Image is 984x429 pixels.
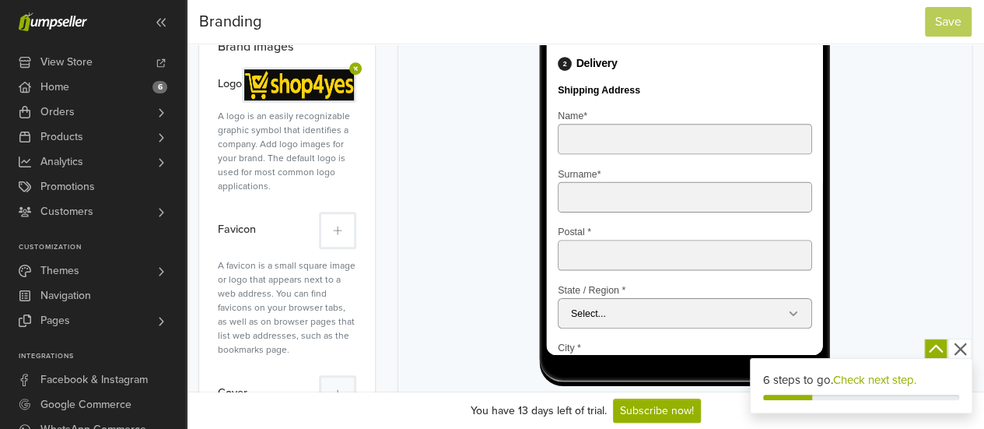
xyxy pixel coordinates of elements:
label: Cover [218,375,247,410]
div: You have 13 days left of trial. [471,403,607,419]
p: Customization [19,243,186,252]
div: A logo is an easily recognizable graphic symbol that identifies a company. Add logo images for yo... [218,109,356,193]
label: Favicon [218,212,256,246]
img: shop4yes [39,31,272,83]
span: Pages [40,308,70,333]
div: A favicon is a small square image or logo that appears next to a web address. You can find favico... [218,255,356,357]
span: Branding [199,10,261,33]
label: E-mail * [12,216,47,229]
span: Google Commerce [40,392,131,417]
div: Shipping Address [12,323,105,361]
img: shop4yes_logo_1.png [244,69,354,100]
a: Check next step. [833,373,916,387]
div: Contact [12,178,78,194]
button: Save [925,7,972,37]
span: Navigation [40,283,91,308]
a: Subscribe now! [613,399,701,423]
span: Orders [40,100,75,125]
span: 6 [152,81,167,93]
span: Facebook & Instagram [40,367,148,392]
span: Themes [40,258,79,283]
div: 6 steps to go. [763,371,959,389]
div: Log in [253,180,299,193]
span: View Store [40,50,93,75]
span: Products [40,125,83,149]
span: Customers [40,199,93,224]
div: Delivery [12,304,79,320]
div: 0 Items [35,129,74,146]
span: Promotions [40,174,95,199]
span: 2 [12,304,28,320]
span: Analytics [40,149,83,174]
label: Name * [12,364,46,378]
p: Integrations [19,352,186,361]
label: Logo [218,67,242,100]
span: Home [40,75,69,100]
span: 1 [12,178,28,194]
